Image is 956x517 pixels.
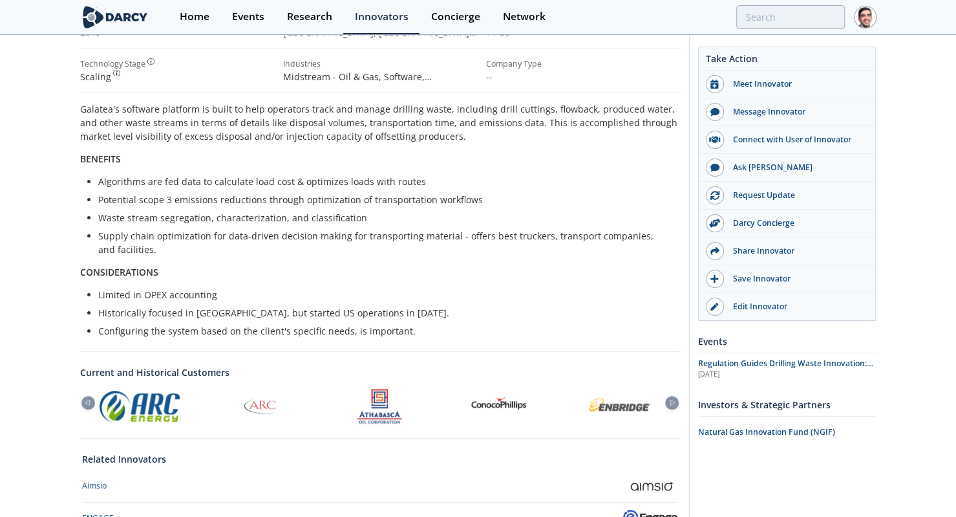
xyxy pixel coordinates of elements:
[736,5,845,29] input: Advanced Search
[82,452,166,466] a: Related Innovators
[724,106,869,118] div: Message Innovator
[283,71,469,110] span: Midstream - Oil & Gas, Software, Transportation, Transportation & Logistics, Upstream - Oil & Gas...
[100,391,180,421] img: ARC Energy
[486,58,680,70] div: Company Type
[724,273,869,285] div: Save Innovator
[98,193,671,206] li: Potential scope 3 emissions reductions through optimization of transportation workflows
[242,388,278,424] img: ARC Resources
[503,12,546,22] div: Network
[724,78,869,90] div: Meet Innovator
[724,217,869,229] div: Darcy Concierge
[724,245,869,257] div: Share Innovator
[698,330,876,353] div: Events
[431,12,480,22] div: Concierge
[698,393,876,416] div: Investors & Strategic Partners
[698,421,876,444] a: Natural Gas Innovation Fund (NGIF)
[287,12,332,22] div: Research
[698,369,876,380] div: [DATE]
[232,12,264,22] div: Events
[98,324,671,338] li: Configuring the system based on the client's specific needs, is important.
[80,266,158,278] strong: CONSIDERATIONS
[98,175,671,188] li: Algorithms are fed data to calculate load cost & optimizes loads with routes
[82,480,107,492] div: Aimsio
[854,6,876,28] img: Profile
[353,388,407,424] img: Athabasca Oil Corporation
[80,102,680,143] p: Galatea's software platform is built to help operators track and manage drilling waste, including...
[724,162,869,173] div: Ask [PERSON_NAME]
[355,12,409,22] div: Innovators
[80,58,145,70] div: Technology Stage
[467,388,533,424] img: ConocoPhillips
[98,229,671,256] li: Supply chain optimization for data-driven decision making for transporting material - offers best...
[724,190,869,201] div: Request Update
[147,58,154,65] img: information.svg
[180,12,209,22] div: Home
[626,475,677,498] img: Aimsio
[698,358,873,380] span: Regulation Guides Drilling Waste Innovation: Tracking & Processing Cuttings
[699,52,875,71] div: Take Action
[283,58,477,70] div: Industries
[486,70,680,83] p: --
[724,301,869,313] div: Edit Innovator
[724,134,869,146] div: Connect with User of Innovator
[698,358,876,380] a: Regulation Guides Drilling Waste Innovation: Tracking & Processing Cuttings [DATE]
[698,426,876,438] div: Natural Gas Innovation Fund (NGIF)
[82,475,677,498] a: Aimsio Aimsio
[80,153,121,165] strong: BENEFITS
[98,306,671,320] li: Historically focused in [GEOGRAPHIC_DATA], but started US operations in [DATE].
[113,70,120,77] img: information.svg
[80,70,274,83] div: Scaling
[699,293,875,320] a: Edit Innovator
[80,366,680,379] a: Current and Historical Customers
[80,6,151,28] img: logo-wide.svg
[699,265,875,293] button: Save Innovator
[584,388,656,424] img: Enbridge Midstream Corp
[98,288,671,302] li: Limited in OPEX accounting
[98,211,671,225] li: Waste stream segregation, characterization, and classification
